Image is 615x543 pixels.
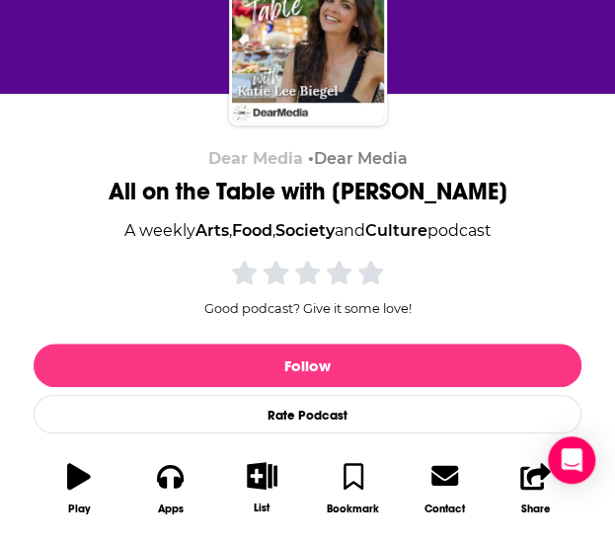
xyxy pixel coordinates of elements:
a: Dear Media [314,149,408,168]
div: Apps [158,503,184,515]
span: , [272,221,275,240]
span: Dear Media [208,149,303,168]
span: • [308,149,408,168]
div: List [254,502,269,514]
button: Follow [34,344,581,387]
div: Rate Podcast [34,395,581,433]
button: List [216,449,308,526]
button: Play [34,449,125,527]
span: Good podcast? Give it some love! [204,301,412,316]
div: Share [521,503,551,515]
span: , [229,221,232,240]
div: Open Intercom Messenger [548,436,595,484]
a: Contact [399,449,491,527]
span: and [335,221,365,240]
a: Culture [365,221,427,240]
a: Society [275,221,335,240]
button: Apps [125,449,217,527]
div: Play [68,503,91,515]
a: Arts [195,221,229,240]
div: Good podcast? Give it some love! [160,259,456,316]
button: Bookmark [308,449,400,527]
button: Share [491,449,582,527]
div: Contact [424,502,464,515]
div: Bookmark [327,503,379,515]
div: A weekly podcast [124,218,492,244]
a: Food [232,221,272,240]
